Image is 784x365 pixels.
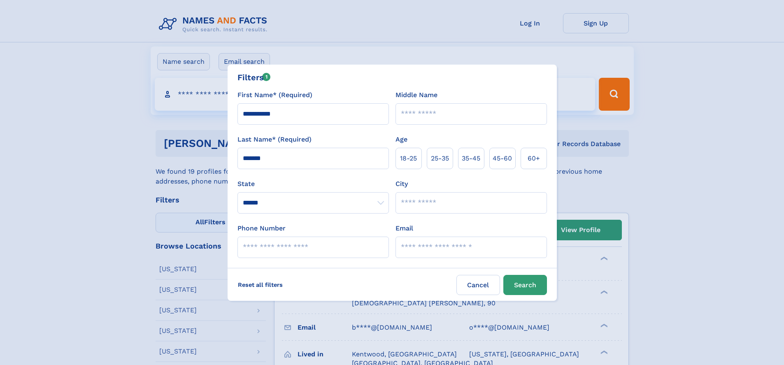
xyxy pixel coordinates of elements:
[395,179,408,189] label: City
[237,223,286,233] label: Phone Number
[395,135,407,144] label: Age
[431,153,449,163] span: 25‑35
[400,153,417,163] span: 18‑25
[493,153,512,163] span: 45‑60
[395,90,437,100] label: Middle Name
[237,90,312,100] label: First Name* (Required)
[233,275,288,295] label: Reset all filters
[395,223,413,233] label: Email
[237,135,312,144] label: Last Name* (Required)
[528,153,540,163] span: 60+
[237,179,389,189] label: State
[237,71,271,84] div: Filters
[503,275,547,295] button: Search
[462,153,480,163] span: 35‑45
[456,275,500,295] label: Cancel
